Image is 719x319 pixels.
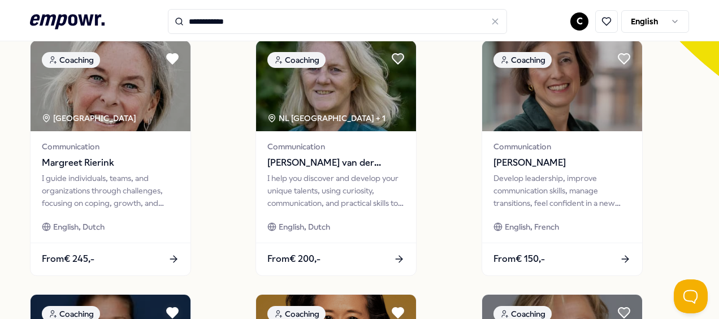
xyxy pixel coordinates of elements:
[267,52,326,68] div: Coaching
[31,41,190,131] img: package image
[255,40,417,275] a: package imageCoachingNL [GEOGRAPHIC_DATA] + 1Communication[PERSON_NAME] van der [PERSON_NAME]I he...
[493,140,631,153] span: Communication
[42,252,94,266] span: From € 245,-
[482,40,643,275] a: package imageCoachingCommunication[PERSON_NAME]Develop leadership, improve communication skills, ...
[279,221,330,233] span: English, Dutch
[674,279,708,313] iframe: Help Scout Beacon - Open
[570,12,588,31] button: C
[256,41,416,131] img: package image
[267,140,405,153] span: Communication
[267,112,386,124] div: NL [GEOGRAPHIC_DATA] + 1
[30,40,191,275] a: package imageCoaching[GEOGRAPHIC_DATA] CommunicationMargreet RierinkI guide individuals, teams, a...
[267,252,320,266] span: From € 200,-
[267,172,405,210] div: I help you discover and develop your unique talents, using curiosity, communication, and practica...
[53,221,105,233] span: English, Dutch
[42,172,179,210] div: I guide individuals, teams, and organizations through challenges, focusing on coping, growth, and...
[42,112,138,124] div: [GEOGRAPHIC_DATA]
[493,172,631,210] div: Develop leadership, improve communication skills, manage transitions, feel confident in a new job...
[267,156,405,170] span: [PERSON_NAME] van der [PERSON_NAME]
[168,9,507,34] input: Search for products, categories or subcategories
[482,41,642,131] img: package image
[42,52,100,68] div: Coaching
[493,252,545,266] span: From € 150,-
[505,221,559,233] span: English, French
[42,140,179,153] span: Communication
[493,156,631,170] span: [PERSON_NAME]
[42,156,179,170] span: Margreet Rierink
[493,52,552,68] div: Coaching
